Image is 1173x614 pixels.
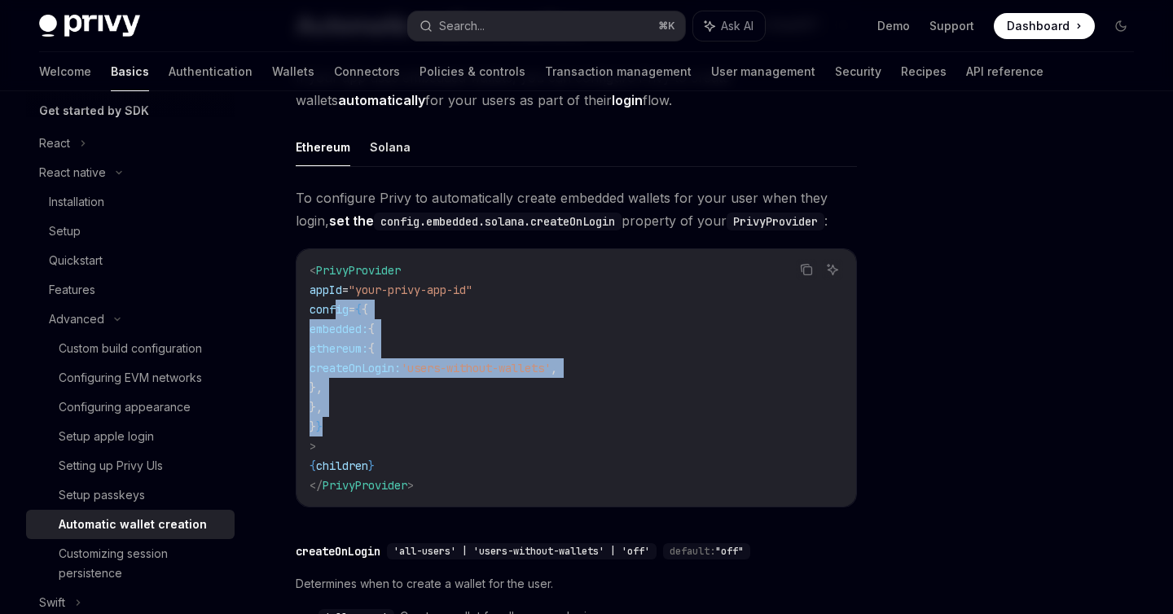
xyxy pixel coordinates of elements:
span: { [310,458,316,473]
span: children [316,458,368,473]
div: React [39,134,70,153]
span: 'all-users' | 'users-without-wallets' | 'off' [393,545,650,558]
button: Ask AI [822,259,843,280]
div: Advanced [49,309,104,329]
a: User management [711,52,815,91]
a: Configuring appearance [26,393,235,422]
span: { [355,302,362,317]
span: PrivyProvider [323,478,407,493]
a: Connectors [334,52,400,91]
div: Installation [49,192,104,212]
span: = [342,283,349,297]
a: Policies & controls [420,52,525,91]
span: config [310,302,349,317]
div: React native [39,163,106,182]
div: Custom build configuration [59,339,202,358]
a: Quickstart [26,246,235,275]
div: Setting up Privy UIs [59,456,163,476]
a: Wallets [272,52,314,91]
span: </ [310,478,323,493]
div: Swift [39,593,65,612]
a: Support [929,18,974,34]
span: default: [670,545,715,558]
button: Ask AI [693,11,765,41]
a: Recipes [901,52,947,91]
span: < [310,263,316,278]
span: { [368,341,375,356]
span: PrivyProvider [316,263,401,278]
span: Determines when to create a wallet for the user. [296,574,857,594]
a: Setup passkeys [26,480,235,510]
div: Setup apple login [59,427,154,446]
span: ethereum: [310,341,368,356]
div: Setup [49,221,81,241]
span: { [362,302,368,317]
span: , [551,361,557,375]
a: Setup [26,217,235,246]
a: Configuring EVM networks [26,363,235,393]
span: Ask AI [721,18,753,34]
span: } [310,419,316,434]
span: > [310,439,316,454]
a: Basics [111,52,149,91]
a: API reference [966,52,1043,91]
span: } [316,419,323,434]
a: Dashboard [994,13,1095,39]
span: embedded: [310,322,368,336]
a: Demo [877,18,910,34]
span: "your-privy-app-id" [349,283,472,297]
button: Copy the contents from the code block [796,259,817,280]
div: Quickstart [49,251,103,270]
a: Installation [26,187,235,217]
a: Customizing session persistence [26,539,235,588]
span: "off" [715,545,744,558]
button: Toggle dark mode [1108,13,1134,39]
a: Transaction management [545,52,692,91]
a: Features [26,275,235,305]
span: } [368,458,375,473]
span: ⌘ K [658,20,675,33]
div: Setup passkeys [59,485,145,505]
div: Automatic wallet creation [59,515,207,534]
span: createOnLogin: [310,361,401,375]
div: Search... [439,16,485,36]
a: Automatic wallet creation [26,510,235,539]
div: createOnLogin [296,543,380,559]
span: appId [310,283,342,297]
div: Customizing session persistence [59,544,225,583]
span: = [349,302,355,317]
a: Security [835,52,881,91]
a: Setting up Privy UIs [26,451,235,480]
a: Custom build configuration [26,334,235,363]
a: Setup apple login [26,422,235,451]
span: Dashboard [1007,18,1070,34]
button: Search...⌘K [408,11,684,41]
span: { [368,322,375,336]
a: Authentication [169,52,253,91]
div: Configuring EVM networks [59,368,202,388]
span: }, [310,400,323,414]
div: Configuring appearance [59,397,191,417]
span: > [407,478,414,493]
a: Welcome [39,52,91,91]
div: Features [49,280,95,300]
img: dark logo [39,15,140,37]
span: 'users-without-wallets' [401,361,551,375]
span: }, [310,380,323,395]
